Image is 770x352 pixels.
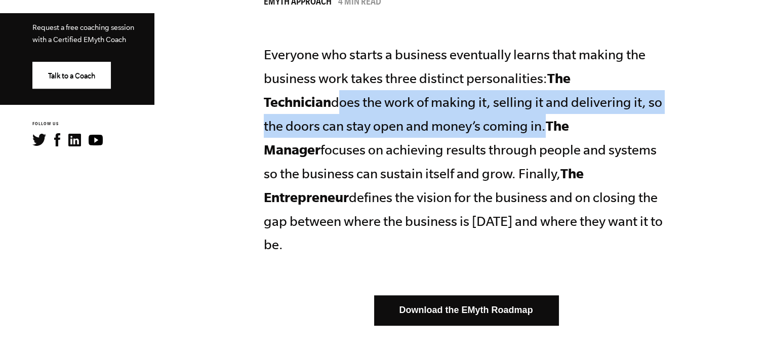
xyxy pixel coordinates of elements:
[32,121,154,128] h6: FOLLOW US
[54,133,60,146] img: Facebook
[32,21,138,46] p: Request a free coaching session with a Certified EMyth Coach
[264,43,669,256] p: Everyone who starts a business eventually learns that making the business work takes three distin...
[32,62,111,89] a: Talk to a Coach
[32,134,46,146] img: Twitter
[374,295,558,325] a: Download the EMyth Roadmap
[719,303,770,352] iframe: Chat Widget
[68,134,81,146] img: LinkedIn
[89,135,103,145] img: YouTube
[48,72,95,80] span: Talk to a Coach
